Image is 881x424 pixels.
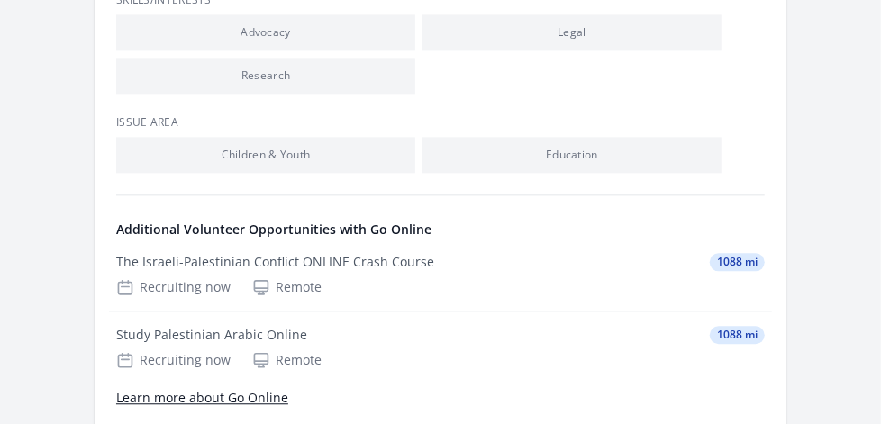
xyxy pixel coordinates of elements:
h3: Issue area [116,115,765,130]
li: Advocacy [116,14,415,50]
li: Education [422,137,722,173]
div: Study Palestinian Arabic Online [116,326,307,344]
div: The Israeli-Palestinian Conflict ONLINE Crash Course [116,253,434,271]
div: Recruiting now [116,351,231,369]
span: 1088 mi [710,253,765,271]
div: Remote [252,351,322,369]
li: Legal [422,14,722,50]
a: Study Palestinian Arabic Online 1088 mi Recruiting now Remote [109,311,772,383]
a: Learn more about Go Online [116,389,288,406]
div: Remote [252,278,322,296]
a: The Israeli-Palestinian Conflict ONLINE Crash Course 1088 mi Recruiting now Remote [109,239,772,311]
div: Recruiting now [116,278,231,296]
span: 1088 mi [710,326,765,344]
h4: Additional Volunteer Opportunities with Go Online [116,221,765,239]
li: Children & Youth [116,137,415,173]
li: Research [116,58,415,94]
